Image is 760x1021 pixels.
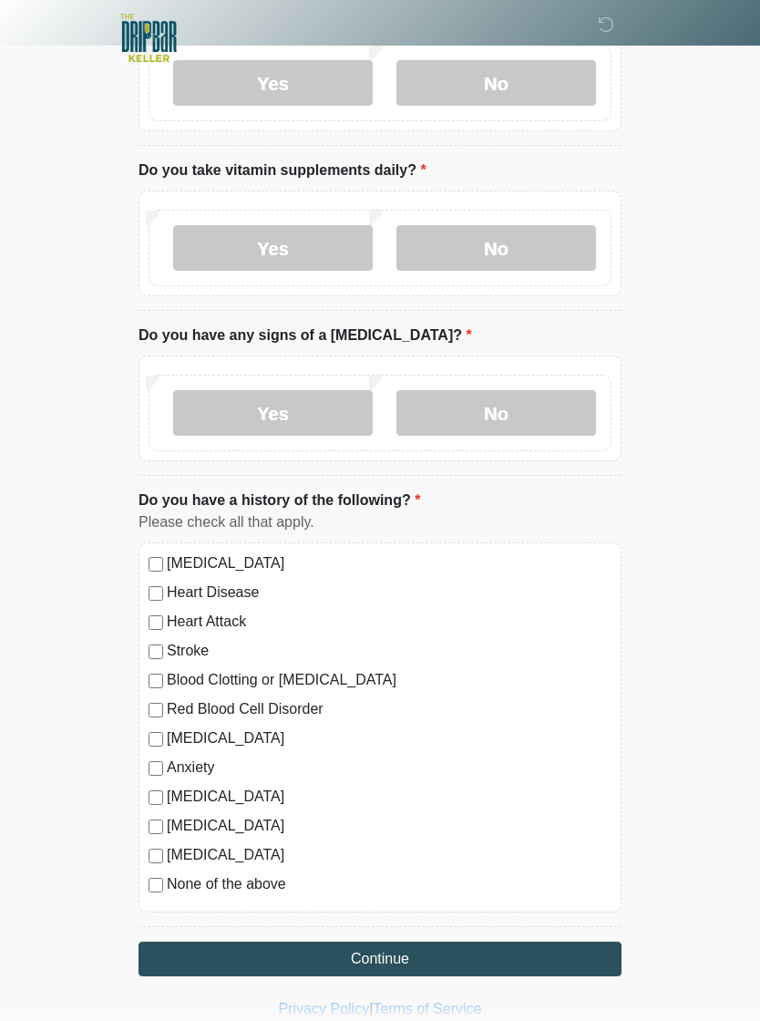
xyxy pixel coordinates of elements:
[167,640,611,662] label: Stroke
[149,645,163,659] input: Stroke
[167,552,611,574] label: [MEDICAL_DATA]
[167,669,611,691] label: Blood Clotting or [MEDICAL_DATA]
[167,611,611,633] label: Heart Attack
[149,878,163,892] input: None of the above
[139,490,420,511] label: Do you have a history of the following?
[149,674,163,688] input: Blood Clotting or [MEDICAL_DATA]
[167,757,611,779] label: Anxiety
[396,225,596,271] label: No
[173,390,373,436] label: Yes
[369,1001,373,1016] a: |
[396,390,596,436] label: No
[139,160,426,181] label: Do you take vitamin supplements daily?
[149,761,163,776] input: Anxiety
[167,873,611,895] label: None of the above
[149,820,163,834] input: [MEDICAL_DATA]
[149,703,163,717] input: Red Blood Cell Disorder
[173,60,373,106] label: Yes
[149,849,163,863] input: [MEDICAL_DATA]
[120,14,177,62] img: The DRIPBaR - Keller Logo
[149,557,163,572] input: [MEDICAL_DATA]
[149,790,163,805] input: [MEDICAL_DATA]
[139,942,621,976] button: Continue
[149,732,163,747] input: [MEDICAL_DATA]
[167,727,611,749] label: [MEDICAL_DATA]
[149,586,163,601] input: Heart Disease
[167,582,611,603] label: Heart Disease
[149,615,163,630] input: Heart Attack
[139,511,621,533] div: Please check all that apply.
[167,815,611,837] label: [MEDICAL_DATA]
[167,698,611,720] label: Red Blood Cell Disorder
[167,844,611,866] label: [MEDICAL_DATA]
[139,325,472,346] label: Do you have any signs of a [MEDICAL_DATA]?
[173,225,373,271] label: Yes
[167,786,611,808] label: [MEDICAL_DATA]
[373,1001,481,1016] a: Terms of Service
[279,1001,370,1016] a: Privacy Policy
[396,60,596,106] label: No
